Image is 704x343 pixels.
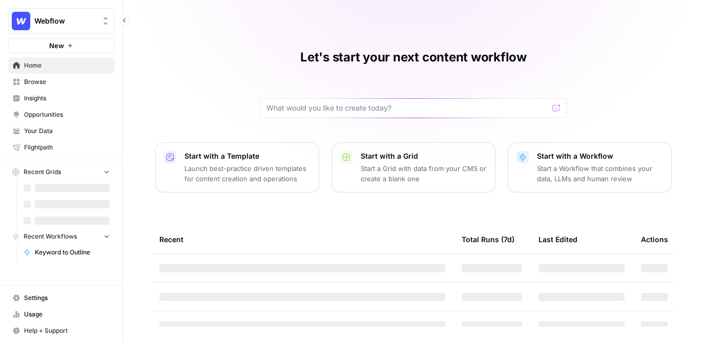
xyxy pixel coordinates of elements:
[24,232,77,241] span: Recent Workflows
[24,110,110,119] span: Opportunities
[8,290,114,306] a: Settings
[8,306,114,323] a: Usage
[24,77,110,87] span: Browse
[539,225,577,253] div: Last Edited
[361,163,487,184] p: Start a Grid with data from your CMS or create a blank one
[24,293,110,303] span: Settings
[24,167,61,177] span: Recent Grids
[24,61,110,70] span: Home
[24,143,110,152] span: Flightpath
[8,74,114,90] a: Browse
[24,126,110,136] span: Your Data
[35,248,110,257] span: Keyword to Outline
[8,106,114,123] a: Opportunities
[8,323,114,339] button: Help + Support
[8,57,114,74] a: Home
[8,90,114,106] a: Insights
[8,8,114,34] button: Workspace: Webflow
[8,139,114,156] a: Flightpath
[8,123,114,139] a: Your Data
[462,225,514,253] div: Total Runs (7d)
[8,164,114,180] button: Recent Grids
[34,16,96,26] span: Webflow
[155,142,319,192] button: Start with a TemplateLaunch best-practice driven templates for content creation and operations
[266,103,548,113] input: What would you like to create today?
[8,229,114,244] button: Recent Workflows
[19,244,114,261] a: Keyword to Outline
[300,49,527,66] h1: Let's start your next content workflow
[49,40,64,51] span: New
[8,38,114,53] button: New
[537,151,663,161] p: Start with a Workflow
[537,163,663,184] p: Start a Workflow that combines your data, LLMs and human review
[159,225,445,253] div: Recent
[332,142,495,192] button: Start with a GridStart a Grid with data from your CMS or create a blank one
[24,326,110,335] span: Help + Support
[184,151,310,161] p: Start with a Template
[12,12,30,30] img: Webflow Logo
[361,151,487,161] p: Start with a Grid
[641,225,668,253] div: Actions
[184,163,310,184] p: Launch best-practice driven templates for content creation and operations
[508,142,672,192] button: Start with a WorkflowStart a Workflow that combines your data, LLMs and human review
[24,310,110,319] span: Usage
[24,94,110,103] span: Insights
